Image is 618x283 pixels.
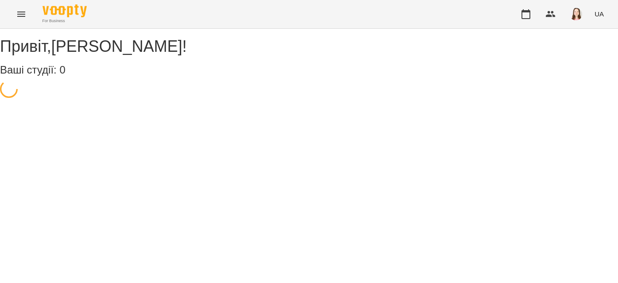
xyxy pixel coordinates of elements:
[42,18,87,24] span: For Business
[59,64,65,76] span: 0
[591,6,607,22] button: UA
[570,8,582,20] img: 83b29030cd47969af3143de651fdf18c.jpg
[595,9,604,19] span: UA
[42,4,87,17] img: Voopty Logo
[11,4,32,25] button: Menu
